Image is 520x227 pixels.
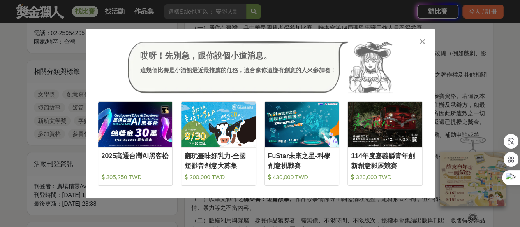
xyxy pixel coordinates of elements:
div: 305,250 TWD [102,173,169,181]
div: 200,000 TWD [185,173,252,181]
div: 2025高通台灣AI黑客松 [102,151,169,170]
div: 430,000 TWD [268,173,336,181]
div: 翻玩臺味好乳力-全國短影音創意大募集 [185,151,252,170]
div: 320,000 TWD [351,173,419,181]
a: Cover ImageFuStar未來之星-科學創意挑戰賽 430,000 TWD [264,101,340,186]
div: FuStar未來之星-科學創意挑戰賽 [268,151,336,170]
a: Cover Image114年度嘉義縣青年創新創意影展競賽 320,000 TWD [347,101,423,186]
img: Avatar [348,41,393,93]
img: Cover Image [181,102,256,147]
img: Cover Image [98,102,173,147]
a: Cover Image2025高通台灣AI黑客松 305,250 TWD [98,101,173,186]
img: Cover Image [348,102,422,147]
a: Cover Image翻玩臺味好乳力-全國短影音創意大募集 200,000 TWD [181,101,256,186]
div: 114年度嘉義縣青年創新創意影展競賽 [351,151,419,170]
div: 哎呀！先別急，跟你說個小道消息。 [140,49,336,62]
div: 這幾個比賽是小酒館最近最推薦的任務，適合像你這樣有創意的人來參加噢！ [140,66,336,75]
img: Cover Image [265,102,339,147]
